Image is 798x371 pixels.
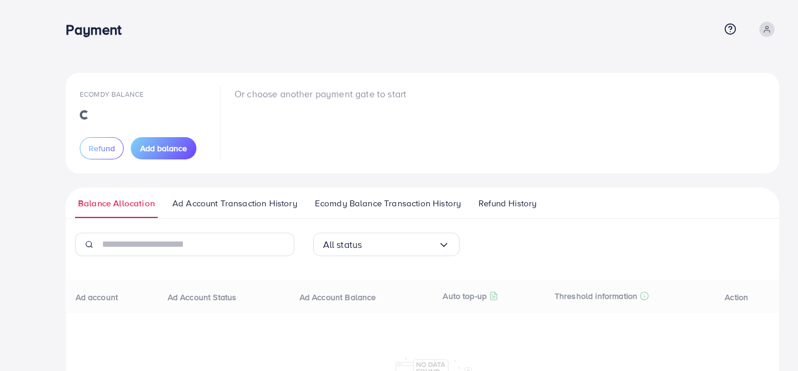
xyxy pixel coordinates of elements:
[78,197,155,210] span: Balance Allocation
[131,137,196,159] button: Add balance
[66,21,131,38] h3: Payment
[313,233,460,256] div: Search for option
[80,89,144,99] span: Ecomdy Balance
[362,236,437,254] input: Search for option
[315,197,461,210] span: Ecomdy Balance Transaction History
[80,137,124,159] button: Refund
[140,142,187,154] span: Add balance
[89,142,115,154] span: Refund
[235,87,406,101] p: Or choose another payment gate to start
[478,197,536,210] span: Refund History
[323,236,362,254] span: All status
[172,197,297,210] span: Ad Account Transaction History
